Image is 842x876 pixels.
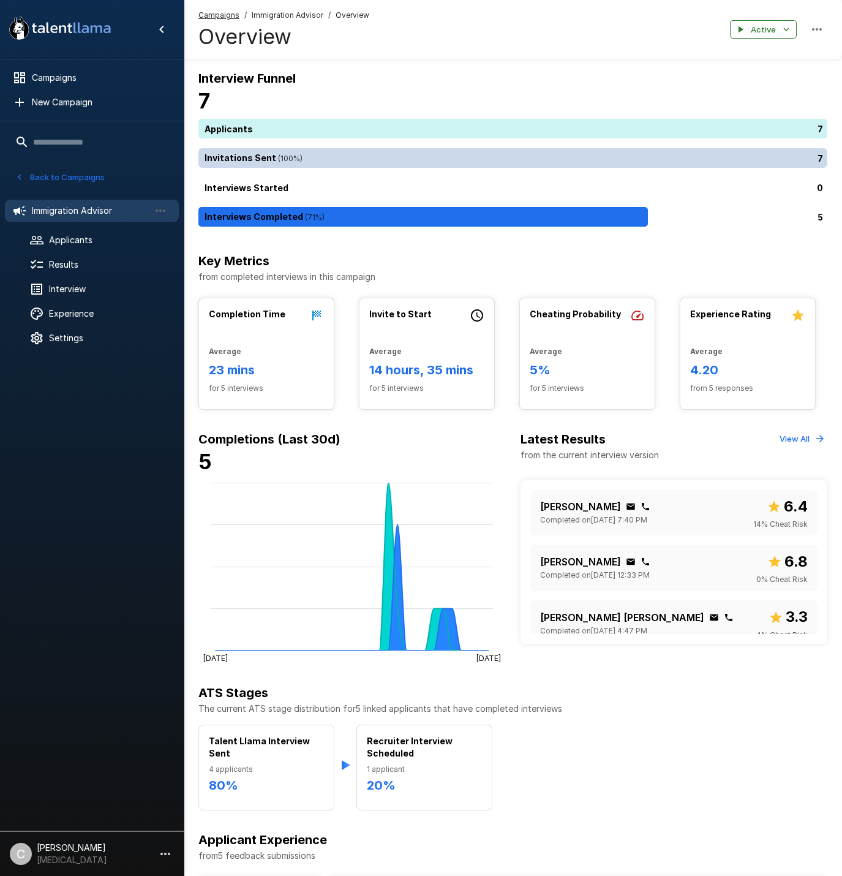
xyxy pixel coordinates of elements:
[724,613,734,622] div: Click to copy
[756,629,808,641] span: 4 % Cheat Risk
[690,360,805,380] h6: 4.20
[328,9,331,21] span: /
[244,9,247,21] span: /
[369,360,484,380] h6: 14 hours, 35 mins
[369,347,402,356] b: Average
[369,382,484,395] span: for 5 interviews
[818,152,823,165] p: 7
[198,10,239,20] u: Campaigns
[198,254,269,268] b: Key Metrics
[252,9,323,21] span: Immigration Advisor
[198,432,340,447] b: Completions (Last 30d)
[540,610,704,625] p: [PERSON_NAME] [PERSON_NAME]
[198,449,212,474] b: 5
[753,518,808,531] span: 14 % Cheat Risk
[690,347,723,356] b: Average
[209,309,285,319] b: Completion Time
[641,557,650,567] div: Click to copy
[690,309,771,319] b: Experience Rating
[209,736,310,758] b: Talent Llama Interview Sent
[198,24,369,50] h4: Overview
[530,382,645,395] span: for 5 interviews
[769,605,808,629] span: Overall score out of 10
[540,554,621,569] p: [PERSON_NAME]
[367,736,453,758] b: Recruiter Interview Scheduled
[540,569,650,581] span: Completed on [DATE] 12:33 PM
[209,776,324,795] h6: 80 %
[209,763,324,776] span: 4 applicants
[530,347,562,356] b: Average
[817,181,823,194] p: 0
[209,347,241,356] b: Average
[198,850,827,862] p: from 5 feedback submissions
[198,71,296,86] b: Interview Funnel
[767,495,808,518] span: Overall score out of 10
[690,382,805,395] span: from 5 responses
[530,309,621,319] b: Cheating Probability
[756,573,808,586] span: 0 % Cheat Risk
[521,449,659,461] p: from the current interview version
[767,550,808,573] span: Overall score out of 10
[198,703,827,715] p: The current ATS stage distribution for 5 linked applicants that have completed interviews
[367,776,482,795] h6: 20 %
[367,763,482,776] span: 1 applicant
[203,653,228,662] tspan: [DATE]
[198,833,327,847] b: Applicant Experience
[776,429,827,448] button: View All
[540,625,647,637] span: Completed on [DATE] 4:47 PM
[209,360,324,380] h6: 23 mins
[336,9,369,21] span: Overview
[530,360,645,380] h6: 5%
[476,653,501,662] tspan: [DATE]
[784,553,808,570] b: 6.8
[641,502,650,512] div: Click to copy
[198,271,827,283] p: from completed interviews in this campaign
[198,685,268,700] b: ATS Stages
[209,382,324,395] span: for 5 interviews
[540,499,621,514] p: [PERSON_NAME]
[198,88,210,113] b: 7
[626,557,636,567] div: Click to copy
[786,608,808,625] b: 3.3
[784,497,808,515] b: 6.4
[521,432,606,447] b: Latest Results
[730,20,797,39] button: Active
[818,211,823,224] p: 5
[818,123,823,135] p: 7
[709,613,719,622] div: Click to copy
[626,502,636,512] div: Click to copy
[369,309,432,319] b: Invite to Start
[540,514,647,526] span: Completed on [DATE] 7:40 PM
